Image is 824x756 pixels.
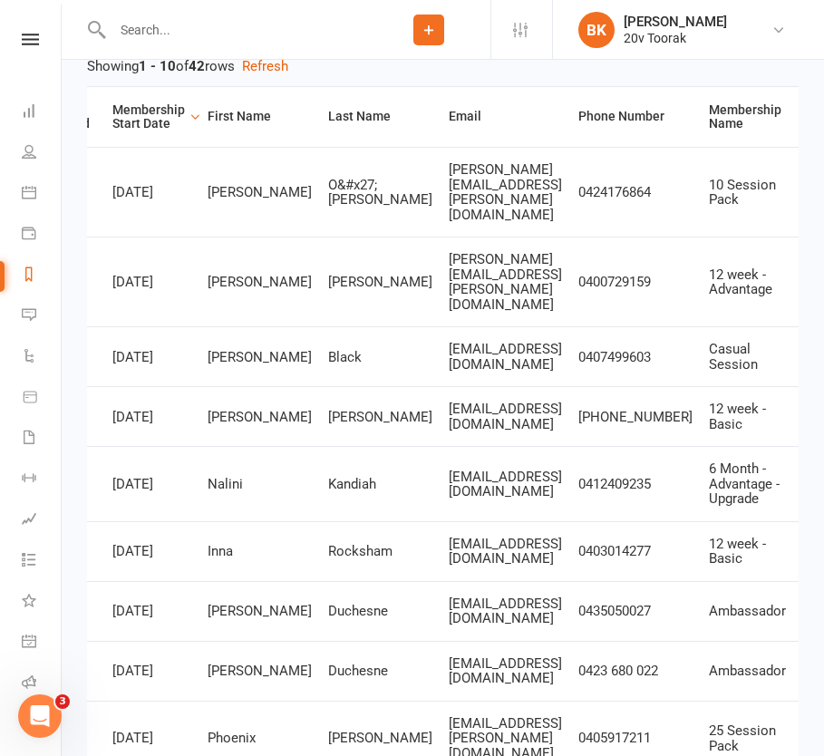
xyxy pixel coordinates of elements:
[112,543,153,559] span: [DATE]
[578,349,651,365] span: 0407499603
[112,349,153,365] span: [DATE]
[208,543,233,559] span: Inna
[709,267,772,298] span: 12 week - Advantage
[328,476,376,492] span: Kandiah
[578,12,615,48] div: BK
[328,274,432,290] span: [PERSON_NAME]
[449,401,562,432] span: [EMAIL_ADDRESS][DOMAIN_NAME]
[328,663,388,679] span: Duchesne
[112,184,153,200] span: [DATE]
[709,536,766,567] span: 12 week - Basic
[22,623,63,664] a: General attendance kiosk mode
[107,17,367,43] input: Search...
[624,30,727,46] div: 20v Toorak
[55,694,70,709] span: 3
[22,664,63,704] a: Roll call kiosk mode
[578,663,658,679] span: 0423 680 022
[87,55,799,77] div: Showing of rows
[449,341,562,373] span: [EMAIL_ADDRESS][DOMAIN_NAME]
[22,174,63,215] a: Calendar
[578,476,651,492] span: 0412409235
[328,110,426,123] div: Last Name
[709,663,786,679] span: Ambassador
[328,603,388,619] span: Duchesne
[578,184,651,200] span: 0424176864
[578,730,651,746] span: 0405917211
[449,655,562,687] span: [EMAIL_ADDRESS][DOMAIN_NAME]
[709,103,781,131] div: Membership Name
[578,409,693,425] span: [PHONE_NUMBER]
[22,582,63,623] a: What's New
[624,14,727,30] div: [PERSON_NAME]
[208,476,243,492] span: Nalini
[112,274,153,290] span: [DATE]
[242,55,288,77] button: Refresh
[449,161,562,223] span: [PERSON_NAME][EMAIL_ADDRESS][PERSON_NAME][DOMAIN_NAME]
[112,730,153,746] span: [DATE]
[22,378,63,419] a: Product Sales
[449,469,562,500] span: [EMAIL_ADDRESS][DOMAIN_NAME]
[709,460,780,507] span: 6 Month - Advantage - Upgrade
[208,349,312,365] span: [PERSON_NAME]
[328,349,362,365] span: Black
[208,184,312,200] span: [PERSON_NAME]
[709,722,776,754] span: 25 Session Pack
[112,663,153,679] span: [DATE]
[328,409,432,425] span: [PERSON_NAME]
[139,58,176,74] strong: 1 - 10
[22,133,63,174] a: People
[449,596,562,627] span: [EMAIL_ADDRESS][DOMAIN_NAME]
[112,409,153,425] span: [DATE]
[208,409,312,425] span: [PERSON_NAME]
[578,274,651,290] span: 0400729159
[709,401,766,432] span: 12 week - Basic
[208,110,305,123] div: First Name
[328,730,432,746] span: [PERSON_NAME]
[328,543,393,559] span: Rocksham
[449,536,562,567] span: [EMAIL_ADDRESS][DOMAIN_NAME]
[709,177,776,208] span: 10 Session Pack
[112,103,185,131] div: Membership Start Date
[208,730,256,746] span: Phoenix
[22,500,63,541] a: Assessments
[22,92,63,133] a: Dashboard
[449,251,562,313] span: [PERSON_NAME][EMAIL_ADDRESS][PERSON_NAME][DOMAIN_NAME]
[189,58,205,74] strong: 42
[208,274,312,290] span: [PERSON_NAME]
[328,177,432,208] span: O&#x27;[PERSON_NAME]
[22,256,63,296] a: Reports
[112,476,153,492] span: [DATE]
[22,215,63,256] a: Payments
[112,603,153,619] span: [DATE]
[208,603,312,619] span: [PERSON_NAME]
[709,341,758,373] span: Casual Session
[709,603,786,619] span: Ambassador
[208,663,312,679] span: [PERSON_NAME]
[578,110,686,123] div: Phone Number
[578,543,651,559] span: 0403014277
[18,694,62,738] iframe: Intercom live chat
[449,110,556,123] div: Email
[578,603,651,619] span: 0435050027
